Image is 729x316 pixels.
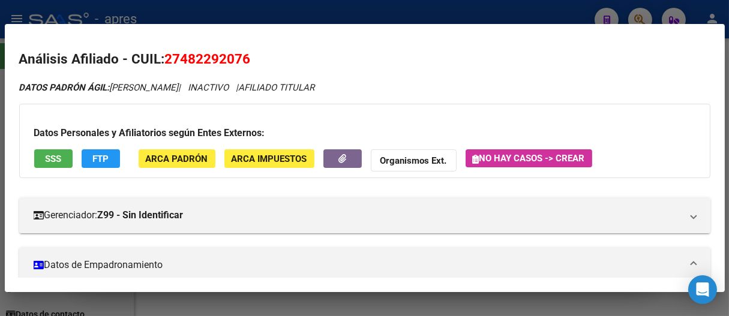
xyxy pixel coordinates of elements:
button: ARCA Padrón [139,149,215,168]
button: No hay casos -> Crear [466,149,592,167]
span: [PERSON_NAME] [19,82,179,93]
strong: Z99 - Sin Identificar [98,208,184,222]
div: Open Intercom Messenger [688,275,717,304]
button: ARCA Impuestos [224,149,314,168]
span: FTP [92,154,109,164]
span: AFILIADO TITULAR [239,82,315,93]
mat-expansion-panel-header: Gerenciador:Z99 - Sin Identificar [19,197,710,233]
button: Organismos Ext. [371,149,457,171]
strong: DATOS PADRÓN ÁGIL: [19,82,110,93]
strong: Organismos Ext. [380,155,447,166]
h3: Datos Personales y Afiliatorios según Entes Externos: [34,126,695,140]
i: | INACTIVO | [19,82,315,93]
span: 27482292076 [165,51,251,67]
span: ARCA Impuestos [232,154,307,164]
mat-panel-title: Gerenciador: [34,208,682,222]
mat-panel-title: Datos de Empadronamiento [34,258,682,272]
button: SSS [34,149,73,168]
button: FTP [82,149,120,168]
mat-expansion-panel-header: Datos de Empadronamiento [19,247,710,283]
h2: Análisis Afiliado - CUIL: [19,49,710,70]
span: No hay casos -> Crear [473,153,585,164]
span: ARCA Padrón [146,154,208,164]
span: SSS [45,154,61,164]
